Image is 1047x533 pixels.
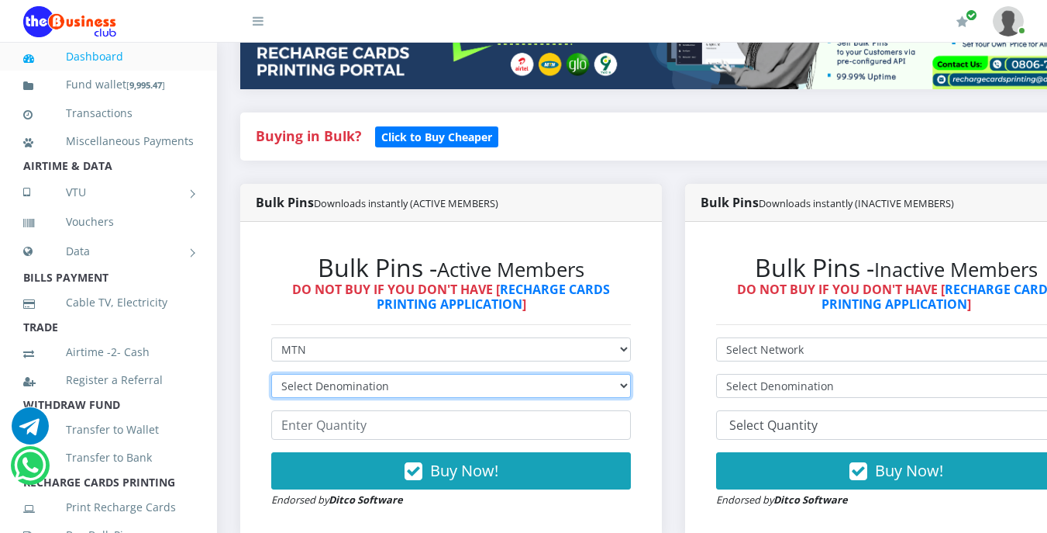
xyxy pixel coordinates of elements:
a: Register a Referral [23,362,194,398]
a: Chat for support [12,419,49,445]
a: Cable TV, Electricity [23,285,194,320]
a: Print Recharge Cards [23,490,194,525]
small: Downloads instantly (INACTIVE MEMBERS) [759,196,954,210]
input: Enter Quantity [271,410,631,440]
a: Data [23,232,194,271]
a: Airtime -2- Cash [23,334,194,370]
b: Click to Buy Cheaper [381,130,492,144]
b: 9,995.47 [129,79,162,91]
span: Buy Now! [875,460,943,481]
a: Fund wallet[9,995.47] [23,67,194,103]
a: VTU [23,173,194,212]
strong: Ditco Software [773,493,848,507]
a: Click to Buy Cheaper [375,126,498,145]
i: Renew/Upgrade Subscription [956,16,968,28]
small: Endorsed by [716,493,848,507]
img: Logo [23,6,116,37]
a: Miscellaneous Payments [23,123,194,159]
span: Renew/Upgrade Subscription [966,9,977,21]
small: Active Members [437,256,584,283]
a: Transfer to Wallet [23,412,194,448]
strong: Ditco Software [329,493,403,507]
small: Downloads instantly (ACTIVE MEMBERS) [314,196,498,210]
h2: Bulk Pins - [271,253,631,282]
button: Buy Now! [271,452,631,490]
strong: Bulk Pins [256,194,498,211]
a: Dashboard [23,39,194,74]
strong: Bulk Pins [701,194,954,211]
a: Vouchers [23,204,194,240]
img: User [993,6,1024,36]
a: RECHARGE CARDS PRINTING APPLICATION [377,281,611,313]
a: Transfer to Bank [23,440,194,476]
small: [ ] [126,79,165,91]
small: Endorsed by [271,493,403,507]
strong: Buying in Bulk? [256,126,361,145]
strong: DO NOT BUY IF YOU DON'T HAVE [ ] [292,281,610,313]
a: Chat for support [14,459,46,484]
small: Inactive Members [874,256,1038,283]
span: Buy Now! [430,460,498,481]
a: Transactions [23,95,194,131]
